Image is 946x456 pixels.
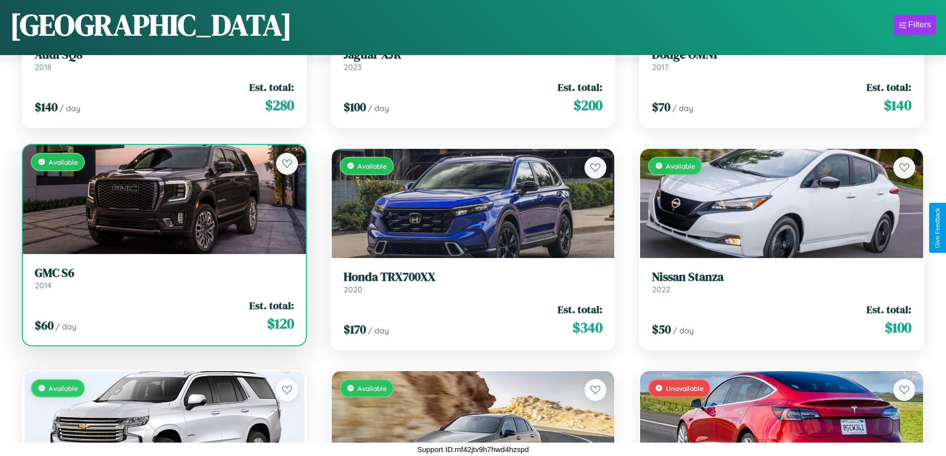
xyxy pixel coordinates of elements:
h1: [GEOGRAPHIC_DATA] [10,4,292,45]
span: Available [666,162,695,170]
span: Est. total: [867,302,911,317]
a: GMC S62014 [35,266,294,290]
span: $ 100 [344,99,366,115]
span: $ 280 [265,95,294,115]
span: / day [673,326,694,335]
h3: Jaguar XJR [344,48,603,62]
p: Support ID: mf42jtv9h7hwd4hzspd [417,443,529,456]
span: Available [49,158,78,166]
span: Est. total: [558,302,602,317]
span: Est. total: [867,80,911,94]
span: $ 70 [652,99,670,115]
a: Dodge OMNI2017 [652,48,911,72]
div: Give Feedback [934,208,941,248]
span: Unavailable [666,384,704,392]
span: 2014 [35,280,52,290]
span: 2018 [35,62,52,72]
span: $ 170 [344,321,366,337]
span: Est. total: [249,80,294,94]
span: 2017 [652,62,668,72]
a: Honda TRX700XX2020 [344,270,603,294]
span: / day [368,326,389,335]
h3: Audi SQ8 [35,48,294,62]
span: Available [358,384,387,392]
span: $ 340 [573,318,602,337]
a: Jaguar XJR2023 [344,48,603,72]
span: 2020 [344,284,363,294]
span: $ 50 [652,321,671,337]
h3: Nissan Stanza [652,270,911,284]
span: / day [56,322,76,331]
a: Audi SQ82018 [35,48,294,72]
span: Est. total: [558,80,602,94]
span: $ 140 [884,95,911,115]
span: Available [49,384,78,392]
span: 2023 [344,62,362,72]
h3: GMC S6 [35,266,294,280]
span: $ 200 [574,95,602,115]
span: $ 100 [885,318,911,337]
span: $ 60 [35,317,54,333]
button: Filters [894,15,936,35]
span: / day [60,103,80,113]
div: Filters [908,20,931,30]
h3: Honda TRX700XX [344,270,603,284]
span: / day [672,103,693,113]
a: Nissan Stanza2022 [652,270,911,294]
span: Est. total: [249,298,294,313]
span: Available [358,162,387,170]
span: $ 140 [35,99,58,115]
span: $ 120 [267,314,294,333]
h3: Dodge OMNI [652,48,911,62]
span: 2022 [652,284,670,294]
span: / day [368,103,389,113]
